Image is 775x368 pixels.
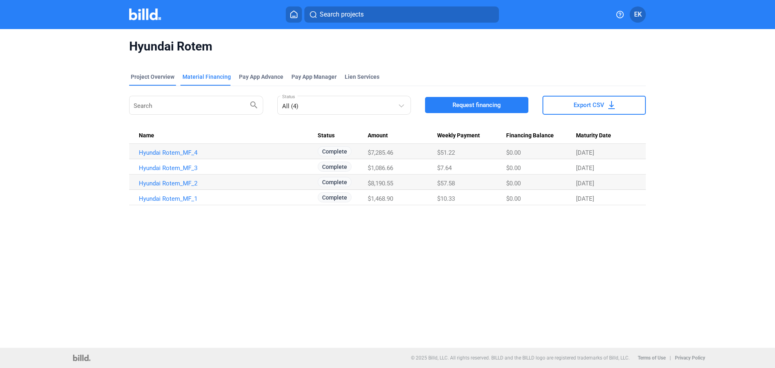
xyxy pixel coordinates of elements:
[574,101,604,109] span: Export CSV
[304,6,499,23] button: Search projects
[506,164,521,172] span: $0.00
[282,103,298,110] mat-select-trigger: All (4)
[437,164,452,172] span: $7.64
[318,132,335,139] span: Status
[129,39,646,54] span: Hyundai Rotem
[576,149,594,156] span: [DATE]
[506,149,521,156] span: $0.00
[291,73,337,81] span: Pay App Manager
[139,132,318,139] div: Name
[634,10,642,19] span: EK
[542,96,646,115] button: Export CSV
[320,10,364,19] span: Search projects
[139,195,318,202] a: Hyundai Rotem_MF_1
[576,132,636,139] div: Maturity Date
[638,355,666,361] b: Terms of Use
[131,73,174,81] div: Project Overview
[425,97,528,113] button: Request financing
[437,195,455,202] span: $10.33
[249,100,259,109] mat-icon: search
[318,146,352,156] span: Complete
[139,132,154,139] span: Name
[576,180,594,187] span: [DATE]
[411,355,630,361] p: © 2025 Billd, LLC. All rights reserved. BILLD and the BILLD logo are registered trademarks of Bil...
[576,195,594,202] span: [DATE]
[239,73,283,81] div: Pay App Advance
[368,132,437,139] div: Amount
[506,195,521,202] span: $0.00
[452,101,501,109] span: Request financing
[630,6,646,23] button: EK
[437,180,455,187] span: $57.58
[506,132,576,139] div: Financing Balance
[182,73,231,81] div: Material Financing
[318,192,352,202] span: Complete
[437,149,455,156] span: $51.22
[139,149,318,156] a: Hyundai Rotem_MF_4
[129,8,161,20] img: Billd Company Logo
[318,132,368,139] div: Status
[437,132,480,139] span: Weekly Payment
[318,162,352,172] span: Complete
[506,132,554,139] span: Financing Balance
[368,195,393,202] span: $1,468.90
[506,180,521,187] span: $0.00
[368,164,393,172] span: $1,086.66
[139,164,318,172] a: Hyundai Rotem_MF_3
[437,132,507,139] div: Weekly Payment
[345,73,379,81] div: Lien Services
[576,164,594,172] span: [DATE]
[576,132,611,139] span: Maturity Date
[318,177,352,187] span: Complete
[368,132,388,139] span: Amount
[670,355,671,361] p: |
[73,355,90,361] img: logo
[139,180,318,187] a: Hyundai Rotem_MF_2
[675,355,705,361] b: Privacy Policy
[368,180,393,187] span: $8,190.55
[368,149,393,156] span: $7,285.46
